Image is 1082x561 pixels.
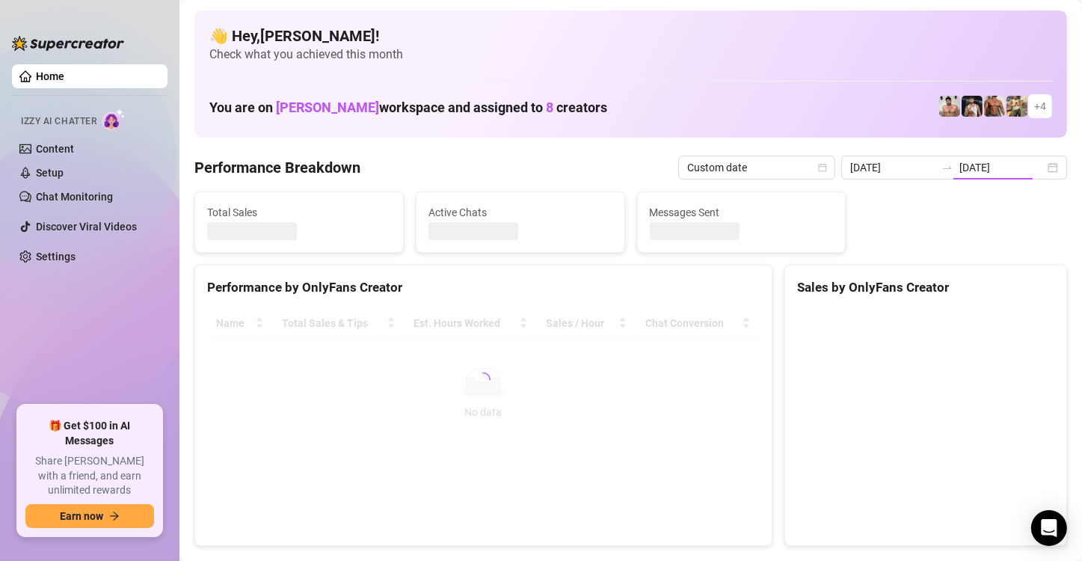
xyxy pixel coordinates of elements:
[1006,96,1027,117] img: Mr
[428,204,612,221] span: Active Chats
[941,162,953,174] span: to
[207,278,760,298] div: Performance by OnlyFans Creator
[25,454,154,498] span: Share [PERSON_NAME] with a friend, and earn unlimited rewards
[650,204,834,221] span: Messages Sent
[207,204,391,221] span: Total Sales
[209,99,607,116] h1: You are on workspace and assigned to creators
[36,251,76,263] a: Settings
[36,191,113,203] a: Chat Monitoring
[984,96,1005,117] img: David
[797,278,1054,298] div: Sales by OnlyFans Creator
[60,510,103,522] span: Earn now
[1031,510,1067,546] div: Open Intercom Messenger
[25,504,154,528] button: Earn nowarrow-right
[276,99,379,115] span: [PERSON_NAME]
[476,373,491,387] span: loading
[1034,98,1046,114] span: + 4
[36,221,137,233] a: Discover Viral Videos
[939,96,960,117] img: Beau
[687,156,826,179] span: Custom date
[109,511,120,521] span: arrow-right
[959,159,1045,176] input: End date
[209,46,1052,63] span: Check what you achieved this month
[36,143,74,155] a: Content
[36,70,64,82] a: Home
[194,157,360,178] h4: Performance Breakdown
[546,99,553,115] span: 8
[36,167,64,179] a: Setup
[12,36,124,51] img: logo-BBDzfeDw.svg
[25,419,154,448] span: 🎁 Get $100 in AI Messages
[21,114,96,129] span: Izzy AI Chatter
[962,96,983,117] img: Chris
[818,163,827,172] span: calendar
[850,159,935,176] input: Start date
[941,162,953,174] span: swap-right
[209,25,1052,46] h4: 👋 Hey, [PERSON_NAME] !
[102,108,126,130] img: AI Chatter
